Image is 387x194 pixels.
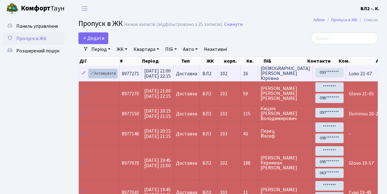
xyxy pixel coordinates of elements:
[202,71,215,76] span: ВЛ2
[357,17,378,23] li: Список
[202,131,215,136] span: ВЛ3
[220,130,227,137] span: 103
[176,91,197,96] span: Доставка
[261,129,310,138] span: Перец Йосеф
[122,70,139,77] span: 8977271
[313,17,325,23] a: Admin
[122,130,139,137] span: 8977146
[181,44,200,55] a: Авто
[131,44,162,55] a: Квартира
[261,155,310,170] span: [PERSON_NAME] Керимхан [PERSON_NAME]
[304,14,387,27] nav: breadcrumb
[144,128,171,140] span: [DATE] 20:15 [DATE] 21:15
[201,44,229,55] a: Неактивні
[223,57,246,65] th: корп.
[144,157,171,169] span: [DATE] 19:45 [DATE] 21:00
[77,3,92,14] button: Переключити навігацію
[176,111,197,116] span: Доставка
[349,130,351,137] span: -
[202,111,215,116] span: ВЛ2
[6,2,18,15] img: logo.png
[243,131,255,136] span: 43
[263,57,306,65] th: ПІБ
[338,57,375,65] th: Ком.
[79,57,119,65] th: Дії
[3,32,65,45] a: Пропуск в ЖК
[3,45,65,57] a: Розширений пошук
[181,57,206,65] th: Тип
[220,160,227,167] span: 102
[349,160,374,167] span: Glovo 19-57
[243,71,255,76] span: 16
[220,90,227,97] span: 102
[16,23,58,30] span: Панель управління
[349,70,372,77] span: Loko 21-07
[163,44,179,55] a: ПІБ
[349,90,374,97] span: Glovo 21-05
[119,57,142,65] th: #
[144,88,171,100] span: [DATE] 21:00 [DATE] 22:15
[261,66,310,81] span: [DEMOGRAPHIC_DATA] [PERSON_NAME] Юріївна
[243,161,255,166] span: 188
[261,106,310,121] span: Кицюк [PERSON_NAME] Володимирович
[206,57,223,65] th: ЖК
[202,91,215,96] span: ВЛ2
[311,32,378,44] input: Пошук...
[176,131,197,136] span: Доставка
[142,57,181,65] th: Період
[246,57,263,65] th: Кв.
[16,35,46,42] span: Пропуск в ЖК
[176,161,197,166] span: Доставка
[3,20,65,32] a: Панель управління
[349,110,381,117] span: Dominos 20-22
[88,69,118,78] a: Активувати
[122,110,139,117] span: 8977150
[124,22,223,27] div: Немає записів (відфільтровано з 25 записів).
[114,44,130,55] a: ЖК
[224,22,243,27] a: Скинути
[361,5,380,12] a: ВЛ2 -. К.
[78,18,123,29] span: Пропуск в ЖК
[307,57,338,65] th: Контакти
[144,108,171,120] span: [DATE] 20:15 [DATE] 21:15
[122,90,139,97] span: 8977270
[243,91,255,96] span: 59
[89,44,113,55] a: Період
[220,70,227,77] span: 102
[144,68,171,80] span: [DATE] 21:00 [DATE] 22:15
[176,71,197,76] span: Доставка
[243,111,255,116] span: 115
[220,110,227,117] span: 102
[21,3,65,14] span: Таун
[122,160,139,167] span: 8977070
[261,86,310,101] span: [PERSON_NAME] [PERSON_NAME] [PERSON_NAME]
[202,161,215,166] span: ВЛ2
[331,17,357,23] a: Пропуск в ЖК
[82,35,104,42] span: Додати
[78,32,108,44] a: Додати
[21,3,50,13] b: Комфорт
[16,47,59,54] span: Розширений пошук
